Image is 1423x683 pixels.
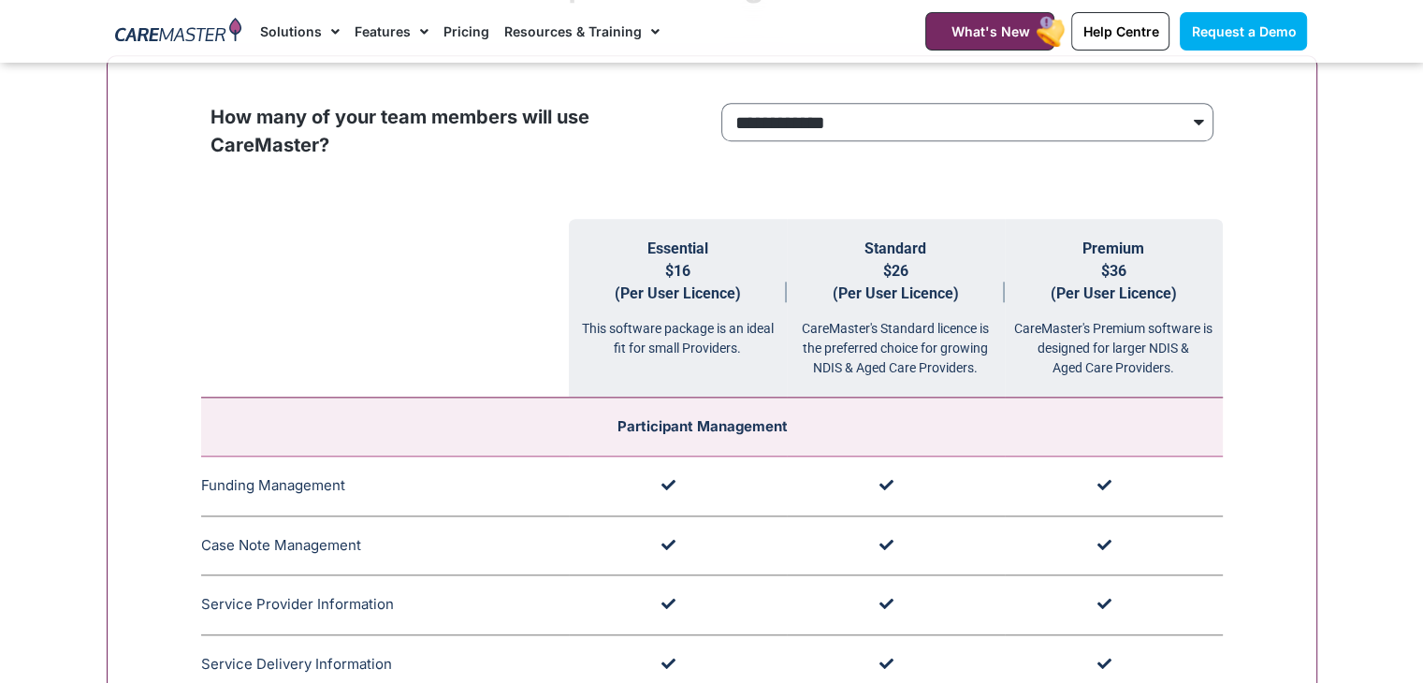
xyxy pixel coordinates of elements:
[1082,23,1158,39] span: Help Centre
[1005,305,1223,378] div: CareMaster's Premium software is designed for larger NDIS & Aged Care Providers.
[787,219,1005,398] th: Standard
[1071,12,1169,51] a: Help Centre
[201,516,569,575] td: Case Note Management
[201,575,569,635] td: Service Provider Information
[115,18,241,46] img: CareMaster Logo
[787,305,1005,378] div: CareMaster's Standard licence is the preferred choice for growing NDIS & Aged Care Providers.
[201,457,569,516] td: Funding Management
[1005,219,1223,398] th: Premium
[1051,262,1177,302] span: $36 (Per User Licence)
[951,23,1029,39] span: What's New
[569,305,787,358] div: This software package is an ideal fit for small Providers.
[211,103,703,159] p: How many of your team members will use CareMaster?
[569,219,787,398] th: Essential
[925,12,1054,51] a: What's New
[617,417,788,435] span: Participant Management
[615,262,741,302] span: $16 (Per User Licence)
[833,262,959,302] span: $26 (Per User Licence)
[1191,23,1296,39] span: Request a Demo
[1180,12,1307,51] a: Request a Demo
